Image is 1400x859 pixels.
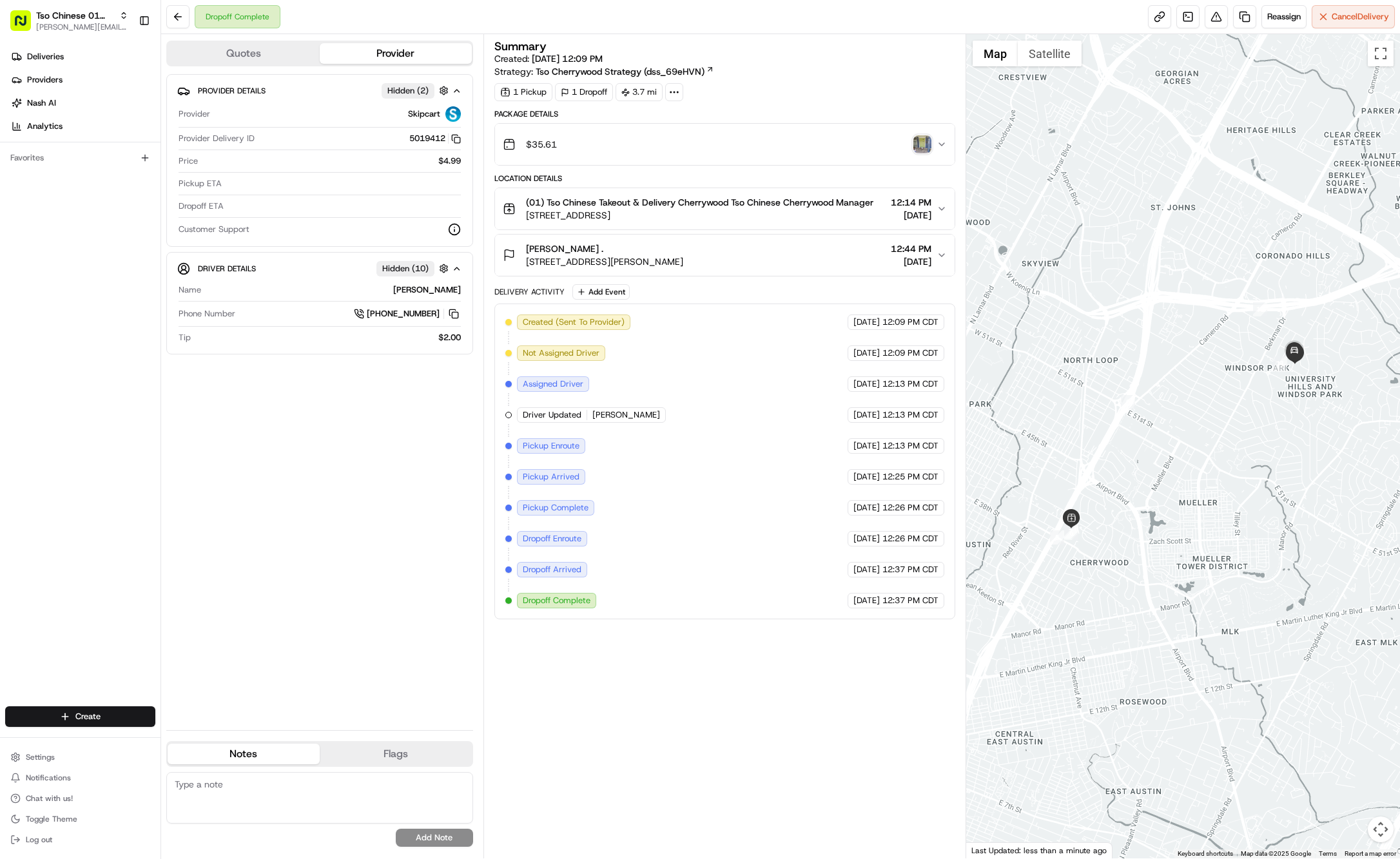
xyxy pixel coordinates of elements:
[966,842,1113,858] div: Last Updated: less than a minute ago
[1121,395,1135,409] div: 9
[526,138,557,151] span: $35.61
[891,242,931,255] span: 12:44 PM
[1178,849,1233,858] button: Keyboard shortcuts
[196,332,461,343] div: $2.00
[1261,5,1307,28] button: Reassign
[438,155,461,167] span: $4.99
[882,502,938,514] span: 12:26 PM CDT
[387,85,429,97] span: Hidden ( 2 )
[198,86,266,96] span: Provider Details
[616,83,663,101] div: 3.7 mi
[36,22,128,32] button: [PERSON_NAME][EMAIL_ADDRESS][DOMAIN_NAME]
[523,533,581,545] span: Dropoff Enroute
[179,133,255,144] span: Provider Delivery ID
[179,155,198,167] span: Price
[969,842,1012,858] img: Google
[36,9,114,22] button: Tso Chinese 01 Cherrywood
[179,200,224,212] span: Dropoff ETA
[882,471,938,483] span: 12:25 PM CDT
[882,347,938,359] span: 12:09 PM CDT
[179,224,249,235] span: Customer Support
[853,533,880,545] span: [DATE]
[367,308,440,320] span: [PHONE_NUMBER]
[5,5,133,36] button: Tso Chinese 01 Cherrywood[PERSON_NAME][EMAIL_ADDRESS][DOMAIN_NAME]
[5,148,155,168] div: Favorites
[526,209,873,222] span: [STREET_ADDRESS]
[523,316,625,328] span: Created (Sent To Provider)
[526,196,873,209] span: (01) Tso Chinese Takeout & Delivery Cherrywood Tso Chinese Cherrywood Manager
[495,235,955,276] button: [PERSON_NAME] .[STREET_ADDRESS][PERSON_NAME]12:44 PM[DATE]
[168,43,320,64] button: Quotes
[526,242,603,255] span: [PERSON_NAME] .
[75,711,101,722] span: Create
[572,284,630,300] button: Add Event
[523,502,588,514] span: Pickup Complete
[5,769,155,787] button: Notifications
[1064,526,1078,540] div: 6
[5,70,160,90] a: Providers
[523,378,583,390] span: Assigned Driver
[1319,850,1337,857] a: Terms
[26,793,73,804] span: Chat with us!
[1332,11,1389,23] span: Cancel Delivery
[523,347,599,359] span: Not Assigned Driver
[26,835,52,845] span: Log out
[853,564,880,575] span: [DATE]
[853,316,880,328] span: [DATE]
[5,46,160,67] a: Deliveries
[1368,41,1394,66] button: Toggle fullscreen view
[179,308,235,320] span: Phone Number
[177,80,462,101] button: Provider DetailsHidden (2)
[882,440,938,452] span: 12:13 PM CDT
[1267,11,1301,23] span: Reassign
[5,93,160,113] a: Nash AI
[382,82,452,99] button: Hidden (2)
[891,209,931,222] span: [DATE]
[495,188,955,229] button: (01) Tso Chinese Takeout & Delivery Cherrywood Tso Chinese Cherrywood Manager[STREET_ADDRESS]12:1...
[1253,302,1267,316] div: 10
[27,97,56,109] span: Nash AI
[592,409,660,421] span: [PERSON_NAME]
[206,284,461,296] div: [PERSON_NAME]
[969,842,1012,858] a: Open this area in Google Maps (opens a new window)
[853,502,880,514] span: [DATE]
[891,196,931,209] span: 12:14 PM
[494,65,714,78] div: Strategy:
[27,121,63,132] span: Analytics
[409,133,461,144] button: 5019412
[526,255,683,268] span: [STREET_ADDRESS][PERSON_NAME]
[198,264,256,274] span: Driver Details
[5,831,155,849] button: Log out
[1368,816,1394,842] button: Map camera controls
[5,748,155,766] button: Settings
[382,263,429,275] span: Hidden ( 10 )
[5,810,155,828] button: Toggle Theme
[853,595,880,606] span: [DATE]
[555,83,613,101] div: 1 Dropoff
[882,409,938,421] span: 12:13 PM CDT
[973,41,1018,66] button: Show street map
[523,564,581,575] span: Dropoff Arrived
[1050,530,1064,545] div: 8
[853,409,880,421] span: [DATE]
[853,471,880,483] span: [DATE]
[882,533,938,545] span: 12:26 PM CDT
[1345,850,1396,857] a: Report a map error
[26,773,71,783] span: Notifications
[179,284,201,296] span: Name
[494,83,552,101] div: 1 Pickup
[494,41,547,52] h3: Summary
[354,307,461,321] a: [PHONE_NUMBER]
[523,595,590,606] span: Dropoff Complete
[913,135,931,153] img: photo_proof_of_delivery image
[1064,525,1078,539] div: 7
[536,65,705,78] span: Tso Cherrywood Strategy (dss_69eHVN)
[320,43,472,64] button: Provider
[5,116,160,137] a: Analytics
[5,789,155,807] button: Chat with us!
[1312,5,1395,28] button: CancelDelivery
[523,471,579,483] span: Pickup Arrived
[495,124,955,165] button: $35.61photo_proof_of_delivery image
